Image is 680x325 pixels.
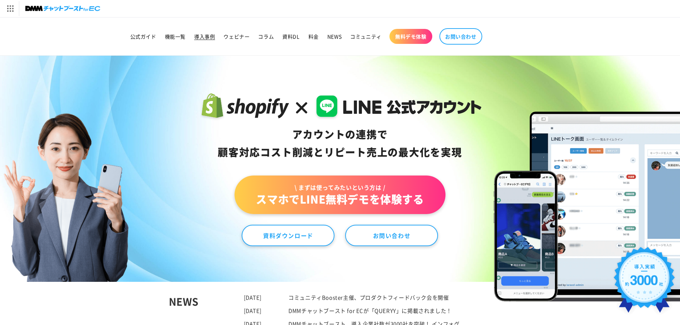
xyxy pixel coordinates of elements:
[288,294,449,301] a: コミュニティBooster主催、プロダクトフィードバック会を開催
[323,29,346,44] a: NEWS
[288,307,452,314] a: DMMチャットブースト for ECが「QUERYY」に掲載されました！
[161,29,190,44] a: 機能一覧
[190,29,219,44] a: 導入事例
[258,33,274,40] span: コラム
[304,29,323,44] a: 料金
[223,33,250,40] span: ウェビナー
[254,29,278,44] a: コラム
[126,29,161,44] a: 公式ガイド
[256,183,424,191] span: \ まずは使ってみたいという方は /
[389,29,432,44] a: 無料デモ体験
[395,33,427,40] span: 無料デモ体験
[350,33,382,40] span: コミュニティ
[244,307,262,314] time: [DATE]
[278,29,304,44] a: 資料DL
[244,294,262,301] time: [DATE]
[282,33,299,40] span: 資料DL
[25,4,100,14] img: チャットブーストforEC
[327,33,342,40] span: NEWS
[235,176,445,214] a: \ まずは使ってみたいという方は /スマホでLINE無料デモを体験する
[346,29,386,44] a: コミュニティ
[165,33,186,40] span: 機能一覧
[219,29,254,44] a: ウェビナー
[308,33,319,40] span: 料金
[198,126,482,161] div: アカウントの連携で 顧客対応コスト削減と リピート売上の 最大化を実現
[242,225,334,246] a: 資料ダウンロード
[130,33,156,40] span: 公式ガイド
[1,1,19,16] img: サービス
[345,225,438,246] a: お問い合わせ
[445,33,477,40] span: お問い合わせ
[610,244,679,321] img: 導入実績約3000社
[439,28,482,45] a: お問い合わせ
[194,33,215,40] span: 導入事例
